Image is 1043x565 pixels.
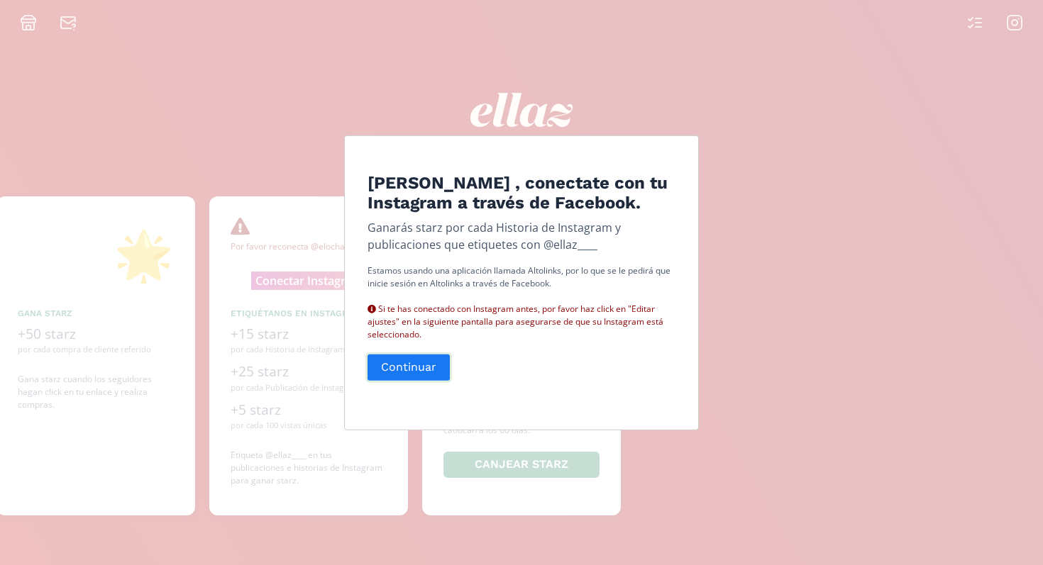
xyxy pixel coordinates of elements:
div: Edit Program [344,135,699,430]
p: Ganarás starz por cada Historia de Instagram y publicaciones que etiquetes con @ellaz____ [368,219,675,253]
button: Continuar [365,352,452,383]
h4: [PERSON_NAME] , conectate con tu Instagram a través de Facebook. [368,172,675,213]
p: Estamos usando una aplicación llamada Altolinks, por lo que se le pedirá que inicie sesión en Alt... [368,264,675,341]
div: Si te has conectado con Instagram antes, por favor haz click en "Editar ajustes" en la siguiente ... [368,290,675,341]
